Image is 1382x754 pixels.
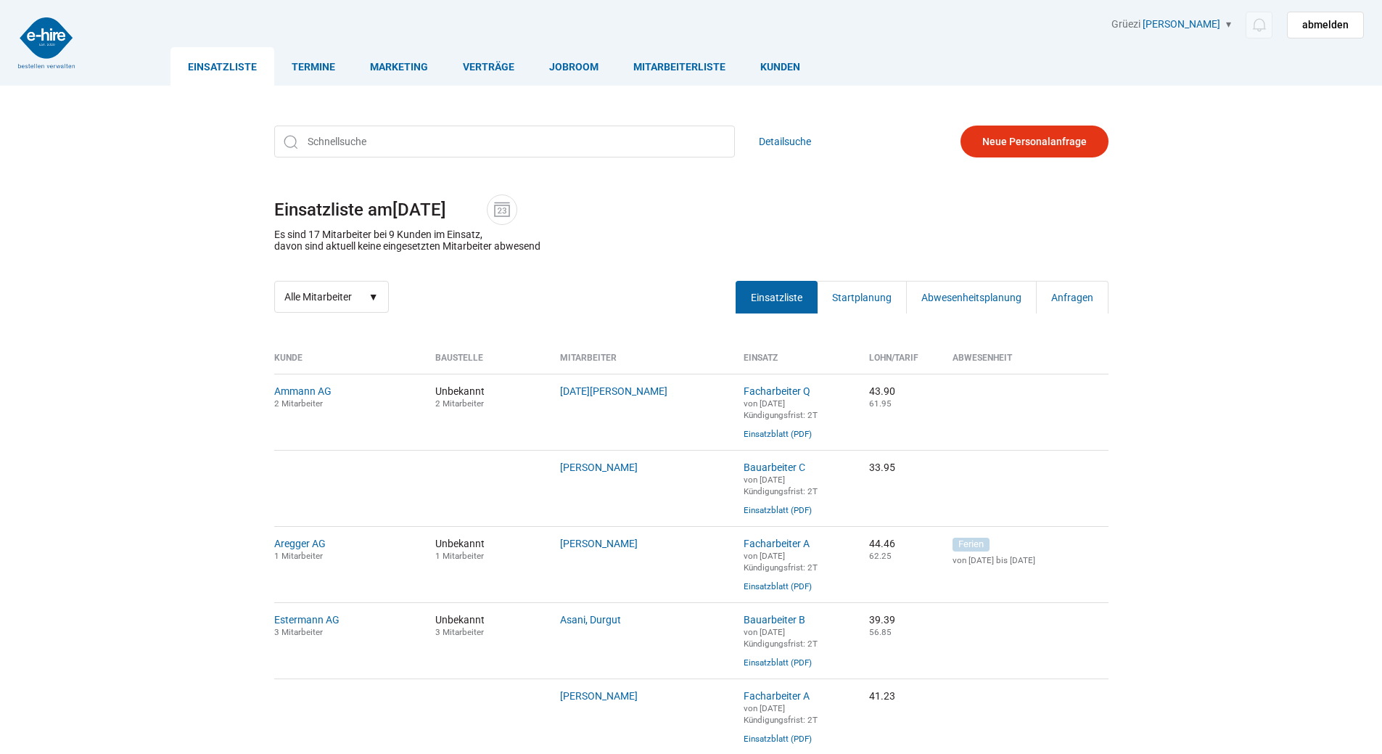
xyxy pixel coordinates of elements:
div: Grüezi [1111,18,1364,38]
a: Startplanung [817,281,907,314]
a: Anfragen [1036,281,1109,314]
a: Einsatzblatt (PDF) [744,734,812,744]
span: Unbekannt [435,385,539,409]
small: von [DATE] Kündigungsfrist: 2T [744,627,818,649]
input: Schnellsuche [274,126,735,157]
a: Einsatzblatt (PDF) [744,581,812,591]
a: Detailsuche [759,126,811,157]
a: Ammann AG [274,385,332,397]
img: logo2.png [18,17,75,68]
a: Facharbeiter Q [744,385,810,397]
a: Einsatzblatt (PDF) [744,429,812,439]
a: Facharbeiter A [744,538,810,549]
a: Estermann AG [274,614,340,626]
h1: Einsatzliste am [274,194,1109,225]
img: icon-date.svg [491,199,513,221]
span: Ferien [953,538,990,552]
small: 2 Mitarbeiter [435,398,484,409]
span: Unbekannt [435,538,539,561]
nobr: 33.95 [869,462,895,473]
small: 61.95 [869,398,892,409]
a: Bauarbeiter C [744,462,805,473]
small: von [DATE] bis [DATE] [953,555,1109,565]
th: Baustelle [424,353,550,374]
a: Einsatzliste [736,281,818,314]
a: Termine [274,47,353,86]
small: von [DATE] Kündigungsfrist: 2T [744,475,818,496]
a: Mitarbeiterliste [616,47,743,86]
small: 3 Mitarbeiter [274,627,323,637]
a: [PERSON_NAME] [560,462,638,473]
small: 62.25 [869,551,892,561]
a: Einsatzblatt (PDF) [744,505,812,515]
a: Einsatzliste [170,47,274,86]
small: 3 Mitarbeiter [435,627,484,637]
a: Einsatzblatt (PDF) [744,657,812,668]
img: icon-notification.svg [1250,16,1268,34]
a: Abwesenheitsplanung [906,281,1037,314]
a: [DATE][PERSON_NAME] [560,385,667,397]
a: [PERSON_NAME] [560,690,638,702]
small: 1 Mitarbeiter [435,551,484,561]
small: 2 Mitarbeiter [274,398,323,409]
span: Unbekannt [435,614,539,637]
a: Verträge [445,47,532,86]
th: Einsatz [733,353,858,374]
a: Bauarbeiter B [744,614,805,626]
th: Kunde [274,353,424,374]
small: von [DATE] Kündigungsfrist: 2T [744,703,818,725]
a: Facharbeiter A [744,690,810,702]
p: Es sind 17 Mitarbeiter bei 9 Kunden im Einsatz, davon sind aktuell keine eingesetzten Mitarbeiter... [274,229,540,252]
a: [PERSON_NAME] [560,538,638,549]
a: abmelden [1287,12,1364,38]
small: 56.85 [869,627,892,637]
nobr: 44.46 [869,538,895,549]
th: Lohn/Tarif [858,353,942,374]
a: Jobroom [532,47,616,86]
a: Neue Personalanfrage [961,126,1109,157]
a: Kunden [743,47,818,86]
small: 1 Mitarbeiter [274,551,323,561]
nobr: 43.90 [869,385,895,397]
a: Marketing [353,47,445,86]
a: Aregger AG [274,538,326,549]
nobr: 41.23 [869,690,895,702]
th: Abwesenheit [942,353,1109,374]
a: Asani, Durgut [560,614,621,626]
nobr: 39.39 [869,614,895,626]
th: Mitarbeiter [549,353,733,374]
a: [PERSON_NAME] [1143,18,1220,30]
small: von [DATE] Kündigungsfrist: 2T [744,398,818,420]
small: von [DATE] Kündigungsfrist: 2T [744,551,818,573]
